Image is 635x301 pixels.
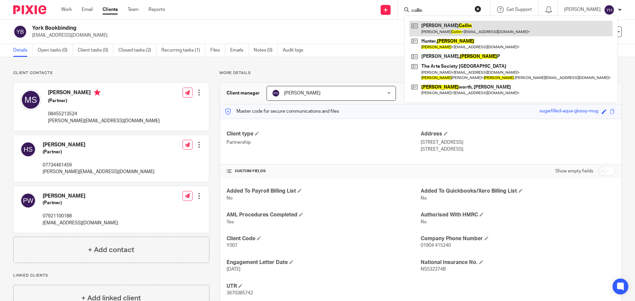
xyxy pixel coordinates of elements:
[38,44,73,57] a: Open tasks (0)
[227,188,421,195] h4: Added To Payroll Billing List
[13,5,46,14] img: Pixie
[48,89,160,97] h4: [PERSON_NAME]
[43,220,118,226] p: [EMAIL_ADDRESS][DOMAIN_NAME]
[421,131,615,137] h4: Address
[48,111,160,117] p: 08455213524
[421,267,446,272] span: NS532374B
[421,211,615,218] h4: Authorised With HMRC
[20,89,41,110] img: svg%3E
[43,200,118,206] h5: (Partner)
[227,267,240,272] span: [DATE]
[283,44,308,57] a: Audit logs
[227,131,421,137] h4: Client type
[227,220,234,224] span: Yes
[43,169,154,175] p: [PERSON_NAME][EMAIL_ADDRESS][DOMAIN_NAME]
[555,168,593,174] label: Show empty fields
[148,6,165,13] a: Reports
[13,273,209,278] p: Linked clients
[227,243,237,248] span: Y007
[13,25,27,39] img: svg%3E
[254,44,278,57] a: Notes (0)
[20,141,36,157] img: svg%3E
[227,139,421,146] p: Partnership
[20,193,36,208] img: svg%3E
[421,259,615,266] h4: National Insurance No.
[88,245,134,255] h4: + Add contact
[230,44,249,57] a: Emails
[227,235,421,242] h4: Client Code
[225,108,339,115] p: Master code for secure communications and files
[421,139,615,146] p: [STREET_ADDRESS]
[227,259,421,266] h4: Engagement Letter Date
[475,6,481,12] button: Clear
[284,91,320,95] span: [PERSON_NAME]
[43,213,118,219] p: 07921100188
[82,6,93,13] a: Email
[220,70,622,76] p: More details
[13,70,209,76] p: Client contacts
[103,6,118,13] a: Clients
[161,44,205,57] a: Recurring tasks (1)
[61,6,72,13] a: Work
[227,283,421,290] h4: UTR
[13,44,33,57] a: Details
[78,44,113,57] a: Client tasks (0)
[604,5,614,15] img: svg%3E
[227,291,253,295] span: 3670385742
[227,90,260,96] h3: Client manager
[421,196,427,201] span: No
[32,32,532,39] p: [EMAIL_ADDRESS][DOMAIN_NAME]
[118,44,156,57] a: Closed tasks (2)
[32,25,432,32] h2: York Bookbinding
[411,8,470,14] input: Search
[421,220,427,224] span: No
[564,6,601,13] p: [PERSON_NAME]
[421,243,451,248] span: 01904 415240
[210,44,225,57] a: Files
[227,196,233,201] span: No
[43,149,154,155] h5: (Partner)
[421,146,615,153] p: [STREET_ADDRESS]
[94,89,101,96] i: Primary
[43,193,118,200] h4: [PERSON_NAME]
[48,118,160,124] p: [PERSON_NAME][EMAIL_ADDRESS][DOMAIN_NAME]
[227,211,421,218] h4: AML Procedures Completed
[227,169,421,174] h4: CUSTOM FIELDS
[43,141,154,148] h4: [PERSON_NAME]
[539,108,598,115] div: sugarfilled-aqua-glossy-mug
[506,7,532,12] span: Get Support
[421,188,615,195] h4: Added To Quickbooks/Xero Billing List
[48,97,160,104] h5: (Partner)
[43,162,154,169] p: 07734461459
[128,6,139,13] a: Team
[421,235,615,242] h4: Company Phone Number
[272,89,280,97] img: svg%3E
